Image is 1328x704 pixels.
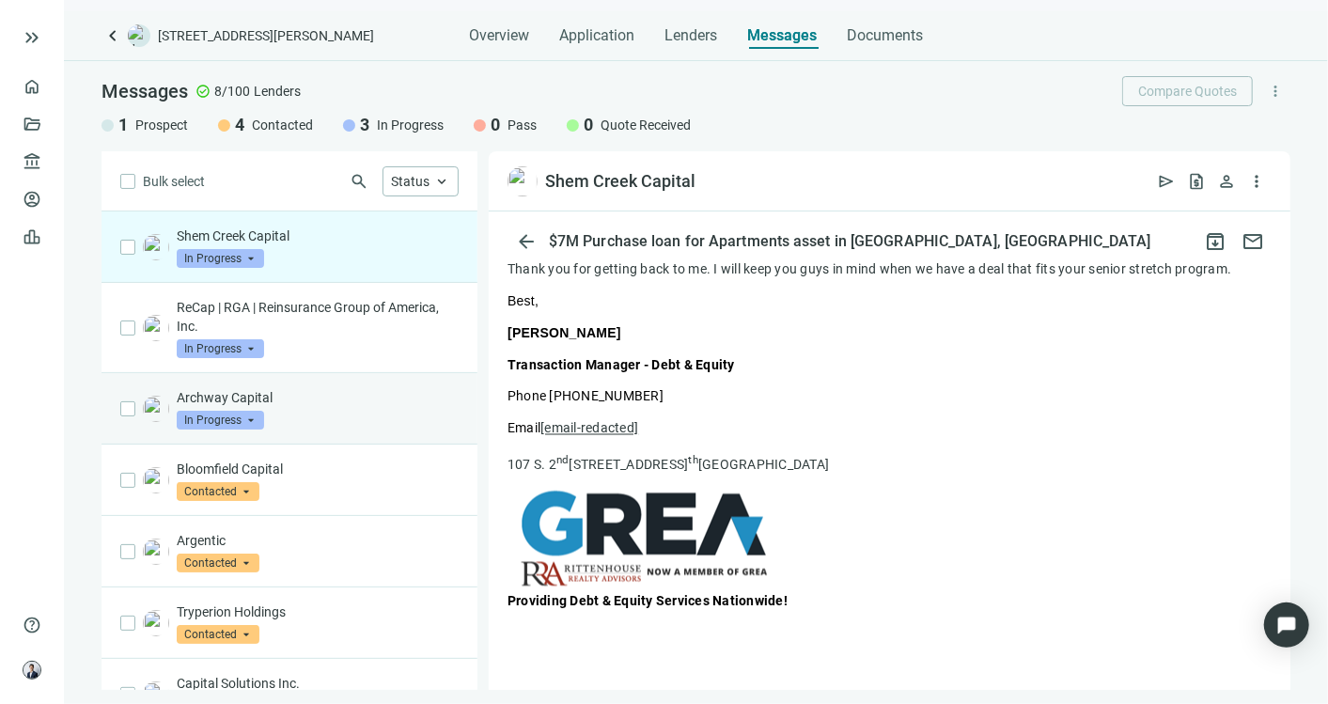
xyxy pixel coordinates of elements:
span: Documents [847,26,923,45]
span: Messages [747,26,817,44]
span: Contacted [177,554,259,572]
span: In Progress [177,411,264,430]
span: 0 [491,114,500,136]
a: keyboard_arrow_left [102,24,124,47]
span: Overview [469,26,529,45]
span: In Progress [377,116,444,134]
span: In Progress [177,249,264,268]
span: archive [1204,230,1226,253]
p: Bloomfield Capital [177,460,459,478]
img: avatar [23,662,40,679]
img: ecea4647-36fe-4e82-8aab-6937313b83ac [143,610,169,636]
span: check_circle [195,84,211,99]
img: a66782bd-e828-413a-8d75-a3fa46026ad3 [508,166,538,196]
span: 0 [584,114,593,136]
span: keyboard_arrow_up [433,173,450,190]
span: 3 [360,114,369,136]
span: In Progress [177,339,264,358]
span: Contacted [177,625,259,644]
p: Capital Solutions Inc. [177,674,459,693]
span: mail [1242,230,1264,253]
img: 551c5464-61c6-45c0-929c-7ab44fa3cd90 [143,467,169,493]
img: 8f46ff4e-3980-47c9-8f89-c6462f6ea58f [143,315,169,341]
button: send [1151,166,1181,196]
button: Compare Quotes [1122,76,1253,106]
span: 4 [235,114,244,136]
span: Prospect [135,116,188,134]
img: deal-logo [128,24,150,47]
button: request_quote [1181,166,1211,196]
span: more_vert [1247,172,1266,191]
span: Pass [508,116,537,134]
p: Argentic [177,531,459,550]
img: 37bf931d-942b-4e44-99fb-0f8919a1c81a [143,396,169,422]
span: send [1157,172,1176,191]
span: Contacted [177,482,259,501]
span: arrow_back [515,230,538,253]
span: 8/100 [214,82,250,101]
img: c7652aa0-7a0e-4b45-9ad1-551f88ce4c3e [143,539,169,565]
div: $7M Purchase loan for Apartments asset in [GEOGRAPHIC_DATA], [GEOGRAPHIC_DATA] [545,232,1155,251]
button: keyboard_double_arrow_right [21,26,43,49]
button: more_vert [1260,76,1290,106]
span: [STREET_ADDRESS][PERSON_NAME] [158,26,374,45]
span: Contacted [252,116,313,134]
span: help [23,616,41,634]
div: Open Intercom Messenger [1264,602,1309,648]
button: mail [1234,223,1272,260]
span: Quote Received [601,116,691,134]
button: archive [1196,223,1234,260]
span: account_balance [23,152,36,171]
p: Archway Capital [177,388,459,407]
button: arrow_back [508,223,545,260]
p: ReCap | RGA | Reinsurance Group of America, Inc. [177,298,459,336]
span: person [1217,172,1236,191]
span: request_quote [1187,172,1206,191]
p: Shem Creek Capital [177,227,459,245]
span: Lenders [254,82,301,101]
span: Application [559,26,634,45]
span: Lenders [664,26,717,45]
p: Tryperion Holdings [177,602,459,621]
span: more_vert [1267,83,1284,100]
span: search [350,172,368,191]
span: 1 [118,114,128,136]
button: more_vert [1242,166,1272,196]
div: Shem Creek Capital [545,170,695,193]
span: Status [391,174,430,189]
span: Messages [102,80,188,102]
img: a66782bd-e828-413a-8d75-a3fa46026ad3 [143,234,169,260]
span: Bulk select [143,171,205,192]
button: person [1211,166,1242,196]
